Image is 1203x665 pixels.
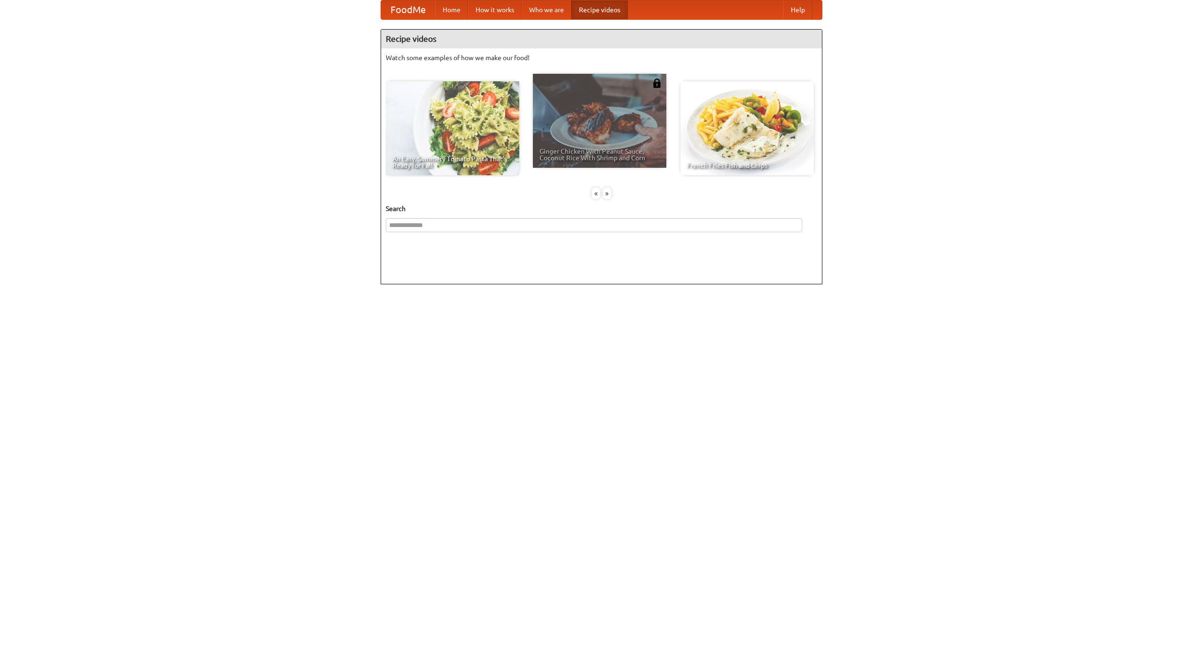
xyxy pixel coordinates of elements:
[680,81,814,175] a: French Fries Fish and Chips
[386,81,519,175] a: An Easy, Summery Tomato Pasta That's Ready for Fall
[652,78,662,88] img: 483408.png
[783,0,812,19] a: Help
[435,0,468,19] a: Home
[522,0,571,19] a: Who we are
[687,162,807,169] span: French Fries Fish and Chips
[386,204,817,213] h5: Search
[381,0,435,19] a: FoodMe
[381,30,822,48] h4: Recipe videos
[603,188,611,199] div: »
[392,156,513,169] span: An Easy, Summery Tomato Pasta That's Ready for Fall
[592,188,600,199] div: «
[468,0,522,19] a: How it works
[386,53,817,63] p: Watch some examples of how we make our food!
[571,0,628,19] a: Recipe videos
